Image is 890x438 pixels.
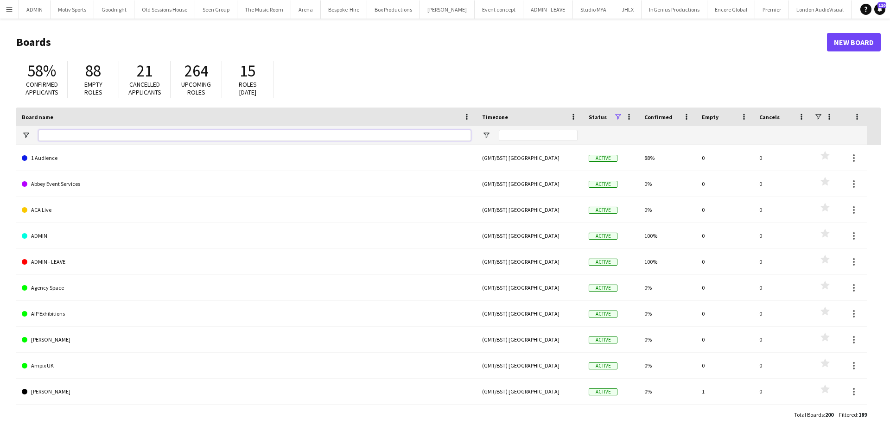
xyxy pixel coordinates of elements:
a: Another A Story [22,405,471,431]
div: 0 [696,197,754,222]
a: AIP Exhibitions [22,301,471,327]
div: 88% [639,145,696,171]
div: 0 [754,353,811,378]
a: Ampix UK [22,353,471,379]
a: 110 [874,4,885,15]
a: 1 Audience [22,145,471,171]
div: : [794,406,833,424]
div: 0% [639,379,696,404]
div: 0 [754,327,811,352]
button: Old Sessions House [134,0,195,19]
span: Active [589,285,617,292]
button: Seen Group [195,0,237,19]
button: ADMIN [19,0,51,19]
span: 200 [825,411,833,418]
span: Empty [702,114,718,121]
a: Agency Space [22,275,471,301]
span: 189 [858,411,867,418]
input: Timezone Filter Input [499,130,578,141]
div: 0 [696,249,754,274]
div: 0 [696,171,754,197]
button: Studio MYA [573,0,614,19]
div: (GMT/BST) [GEOGRAPHIC_DATA] [477,405,583,430]
span: 15 [240,61,255,81]
button: InGenius Productions [642,0,707,19]
span: Confirmed [644,114,673,121]
span: Active [589,181,617,188]
button: ADMIN - LEAVE [523,0,573,19]
span: Confirmed applicants [25,80,58,96]
span: Board name [22,114,53,121]
div: 0 [696,275,754,300]
span: Active [589,388,617,395]
span: Cancelled applicants [128,80,161,96]
div: 0 [754,249,811,274]
div: 0 [696,145,754,171]
div: 0 [754,223,811,248]
span: 110 [877,2,886,8]
span: Active [589,336,617,343]
a: New Board [827,33,881,51]
button: Bespoke-Hire [321,0,367,19]
div: 100% [639,223,696,248]
a: ACA Live [22,197,471,223]
div: (GMT/BST) [GEOGRAPHIC_DATA] [477,249,583,274]
span: Upcoming roles [181,80,211,96]
span: Active [589,233,617,240]
span: 58% [27,61,56,81]
button: Open Filter Menu [22,131,30,140]
div: 1 [696,379,754,404]
span: Filtered [839,411,857,418]
div: 0 [696,223,754,248]
div: (GMT/BST) [GEOGRAPHIC_DATA] [477,379,583,404]
a: [PERSON_NAME] [22,379,471,405]
span: Active [589,362,617,369]
span: Empty roles [84,80,102,96]
div: (GMT/BST) [GEOGRAPHIC_DATA] [477,301,583,326]
a: [PERSON_NAME] [22,327,471,353]
button: Box Productions [367,0,420,19]
div: 0 [754,145,811,171]
button: London AudioVisual [789,0,852,19]
a: Abbey Event Services [22,171,471,197]
span: Timezone [482,114,508,121]
span: Roles [DATE] [239,80,257,96]
div: 0 [754,197,811,222]
div: 100% [639,249,696,274]
div: 0 [696,353,754,378]
button: Open Filter Menu [482,131,490,140]
div: 0 [754,171,811,197]
div: 0 [754,275,811,300]
div: 0% [639,197,696,222]
button: Event concept [475,0,523,19]
input: Board name Filter Input [38,130,471,141]
h1: Boards [16,35,827,49]
div: (GMT/BST) [GEOGRAPHIC_DATA] [477,223,583,248]
div: (GMT/BST) [GEOGRAPHIC_DATA] [477,353,583,378]
a: ADMIN [22,223,471,249]
span: 21 [137,61,153,81]
span: Active [589,259,617,266]
button: Arena [291,0,321,19]
div: 0% [639,301,696,326]
div: 0 [696,301,754,326]
div: (GMT/BST) [GEOGRAPHIC_DATA] [477,197,583,222]
a: ADMIN - LEAVE [22,249,471,275]
div: (GMT/BST) [GEOGRAPHIC_DATA] [477,171,583,197]
div: (GMT/BST) [GEOGRAPHIC_DATA] [477,275,583,300]
div: 0% [639,405,696,430]
button: [PERSON_NAME] [420,0,475,19]
div: 0 [696,405,754,430]
div: 0% [639,353,696,378]
span: 264 [184,61,208,81]
button: Motiv Sports [51,0,94,19]
div: : [839,406,867,424]
button: Premier [755,0,789,19]
span: Total Boards [794,411,824,418]
div: (GMT/BST) [GEOGRAPHIC_DATA] [477,145,583,171]
div: 0 [754,405,811,430]
div: 0 [696,327,754,352]
div: 0 [754,379,811,404]
span: Active [589,207,617,214]
span: Cancels [759,114,780,121]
